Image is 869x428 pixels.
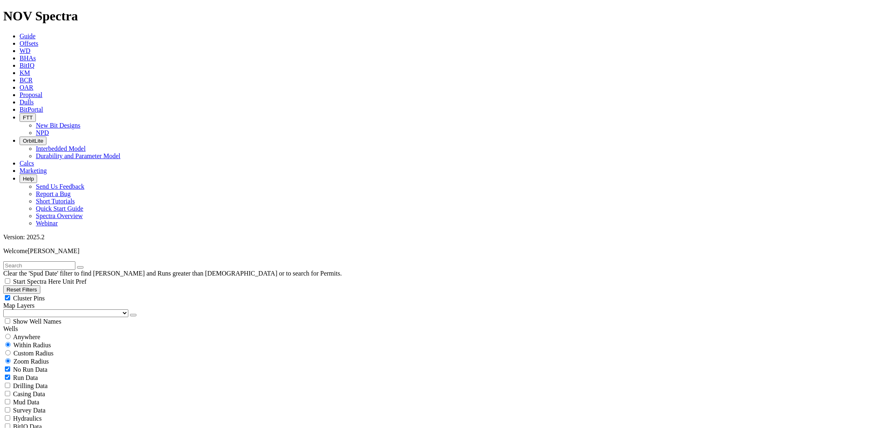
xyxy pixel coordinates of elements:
[23,138,43,144] span: OrbitLite
[36,122,80,129] a: New Bit Designs
[13,366,47,373] span: No Run Data
[36,220,58,227] a: Webinar
[20,174,37,183] button: Help
[20,167,47,174] a: Marketing
[20,99,34,106] a: Dulls
[3,325,866,333] div: Wells
[13,350,53,357] span: Custom Radius
[20,33,35,40] a: Guide
[13,390,45,397] span: Casing Data
[13,407,46,414] span: Survey Data
[20,91,42,98] a: Proposal
[36,190,70,197] a: Report a Bug
[3,302,35,309] span: Map Layers
[36,198,75,205] a: Short Tutorials
[3,9,866,24] h1: NOV Spectra
[36,129,49,136] a: NPD
[23,115,33,121] span: FTT
[20,47,31,54] a: WD
[3,285,40,294] button: Reset Filters
[13,399,39,406] span: Mud Data
[3,234,866,241] div: Version: 2025.2
[13,295,45,302] span: Cluster Pins
[13,358,49,365] span: Zoom Radius
[20,62,34,69] a: BitIQ
[3,270,342,277] span: Clear the 'Spud Date' filter to find [PERSON_NAME] and Runs greater than [DEMOGRAPHIC_DATA] or to...
[13,318,61,325] span: Show Well Names
[36,152,121,159] a: Durability and Parameter Model
[5,278,10,284] input: Start Spectra Here
[36,145,86,152] a: Interbedded Model
[13,333,40,340] span: Anywhere
[20,106,43,113] a: BitPortal
[20,160,34,167] a: Calcs
[13,278,61,285] span: Start Spectra Here
[20,40,38,47] a: Offsets
[20,137,46,145] button: OrbitLite
[3,247,866,255] p: Welcome
[13,382,48,389] span: Drilling Data
[23,176,34,182] span: Help
[13,415,42,422] span: Hydraulics
[20,69,30,76] a: KM
[62,278,86,285] span: Unit Pref
[20,113,36,122] button: FTT
[3,261,75,270] input: Search
[28,247,79,254] span: [PERSON_NAME]
[36,205,83,212] a: Quick Start Guide
[3,414,866,422] filter-controls-checkbox: Hydraulics Analysis
[36,212,83,219] a: Spectra Overview
[13,342,51,349] span: Within Radius
[36,183,84,190] a: Send Us Feedback
[20,84,33,91] a: OAR
[20,55,36,62] a: BHAs
[13,374,38,381] span: Run Data
[20,77,33,84] a: BCR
